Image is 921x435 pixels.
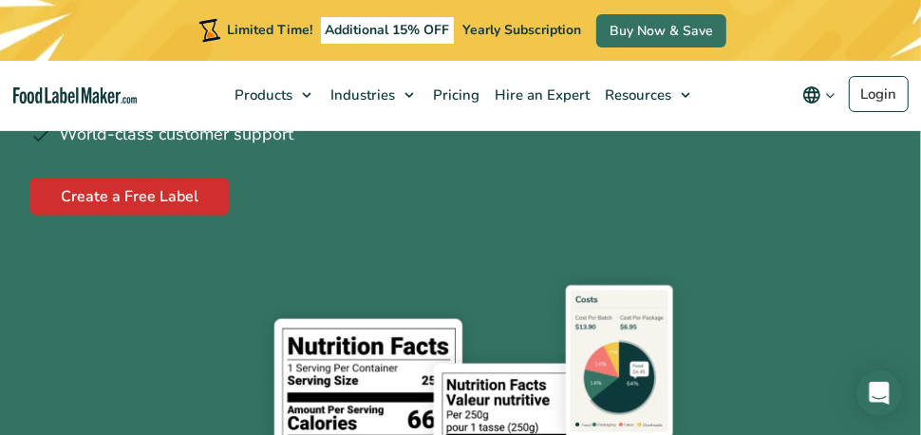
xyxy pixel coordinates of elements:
[229,85,294,104] span: Products
[595,61,700,129] a: Resources
[59,122,293,147] span: World-class customer support
[596,14,726,47] a: Buy Now & Save
[423,61,485,129] a: Pricing
[599,85,673,104] span: Resources
[227,21,312,39] span: Limited Time!
[30,178,229,216] a: Create a Free Label
[225,61,321,129] a: Products
[849,76,909,112] a: Login
[321,61,423,129] a: Industries
[485,61,595,129] a: Hire an Expert
[462,21,581,39] span: Yearly Subscription
[489,85,592,104] span: Hire an Expert
[321,17,455,44] span: Additional 15% OFF
[856,370,902,416] div: Open Intercom Messenger
[789,76,849,114] button: Change language
[13,87,137,104] a: Food Label Maker homepage
[427,85,481,104] span: Pricing
[325,85,397,104] span: Industries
